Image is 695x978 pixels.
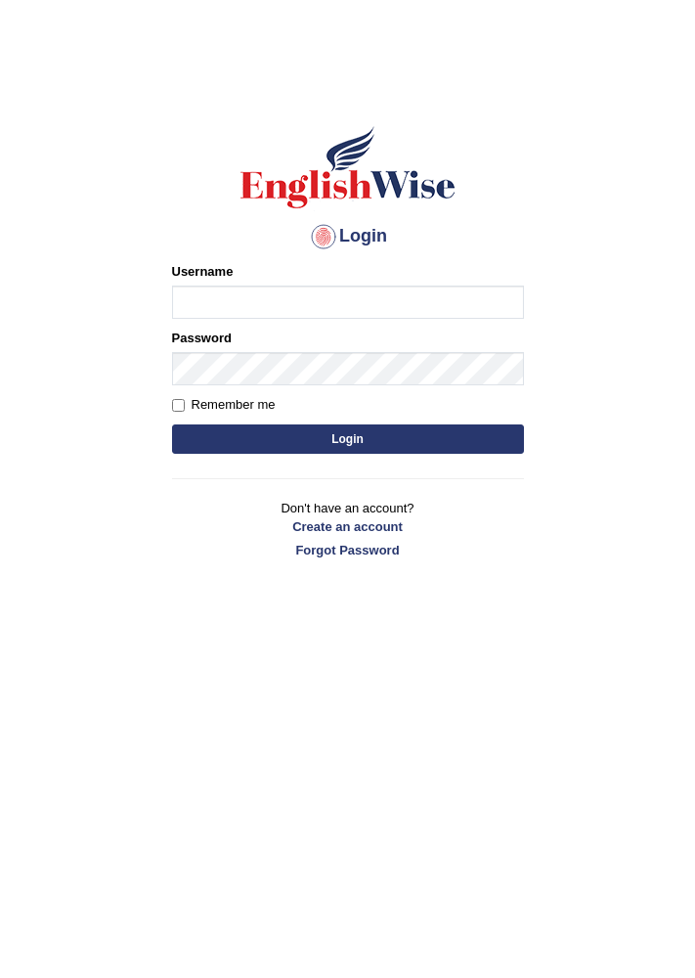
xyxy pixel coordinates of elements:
[172,424,524,454] button: Login
[172,262,234,281] label: Username
[172,329,232,347] label: Password
[172,221,524,252] h4: Login
[237,123,459,211] img: Logo of English Wise sign in for intelligent practice with AI
[172,399,185,412] input: Remember me
[172,517,524,536] a: Create an account
[172,541,524,559] a: Forgot Password
[172,395,276,415] label: Remember me
[172,499,524,559] p: Don't have an account?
